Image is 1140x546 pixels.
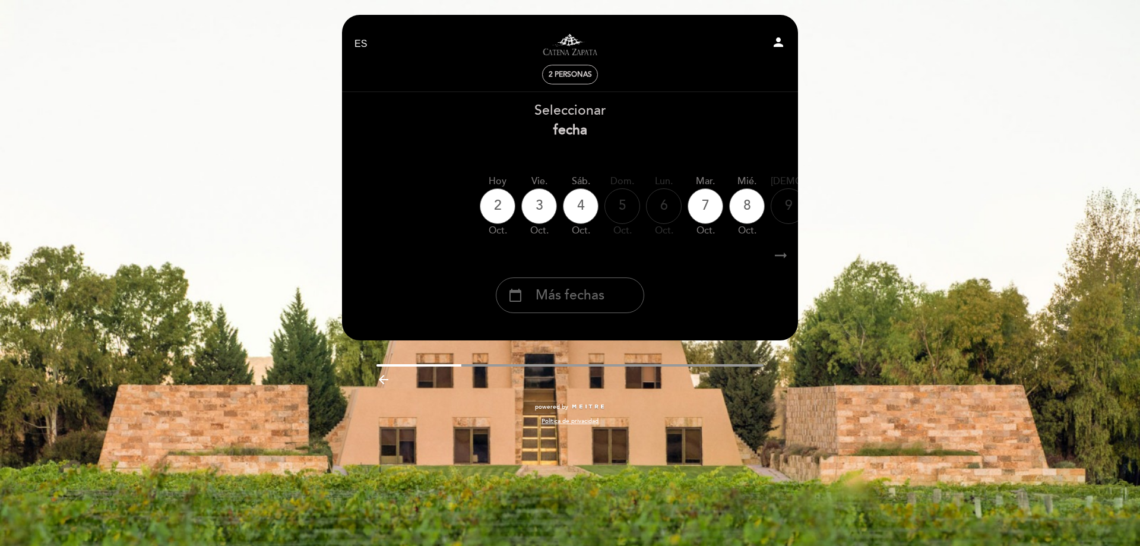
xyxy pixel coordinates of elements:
span: 2 personas [549,70,592,79]
div: 7 [688,188,723,224]
div: oct. [480,224,515,238]
img: MEITRE [571,404,605,410]
div: 2 [480,188,515,224]
i: person [771,35,786,49]
div: 9 [771,188,806,224]
div: 4 [563,188,598,224]
div: oct. [646,224,682,238]
div: oct. [563,224,598,238]
i: calendar_today [508,285,522,305]
div: mié. [729,175,765,188]
a: Política de privacidad [541,417,598,425]
div: Hoy [480,175,515,188]
div: lun. [646,175,682,188]
span: powered by [535,403,568,411]
div: oct. [771,224,878,238]
a: Visitas y degustaciones en La Pirámide [496,28,644,61]
div: oct. [604,224,640,238]
div: 5 [604,188,640,224]
div: oct. [521,224,557,238]
span: Más fechas [536,286,604,305]
div: 8 [729,188,765,224]
div: [DEMOGRAPHIC_DATA]. [771,175,878,188]
div: vie. [521,175,557,188]
b: fecha [553,122,587,138]
div: 6 [646,188,682,224]
div: sáb. [563,175,598,188]
div: dom. [604,175,640,188]
button: person [771,35,786,53]
i: arrow_backward [376,373,391,387]
div: Seleccionar [341,101,799,140]
div: mar. [688,175,723,188]
div: oct. [688,224,723,238]
i: arrow_right_alt [772,243,790,269]
div: oct. [729,224,765,238]
a: powered by [535,403,605,411]
div: 3 [521,188,557,224]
